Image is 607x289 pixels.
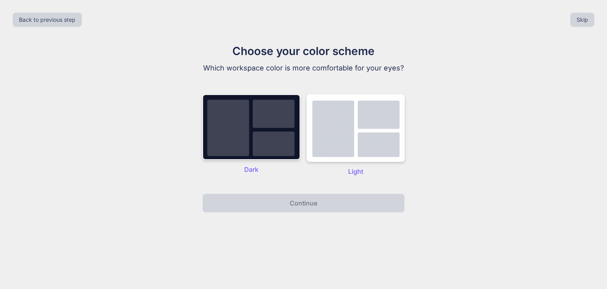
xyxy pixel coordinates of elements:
[202,165,300,174] p: Dark
[202,94,300,160] img: dark
[307,167,405,176] p: Light
[13,13,82,27] button: Back to previous step
[307,94,405,162] img: dark
[570,13,594,27] button: Skip
[290,198,317,208] p: Continue
[202,194,405,213] button: Continue
[171,43,436,59] h1: Choose your color scheme
[171,63,436,74] p: Which workspace color is more comfortable for your eyes?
